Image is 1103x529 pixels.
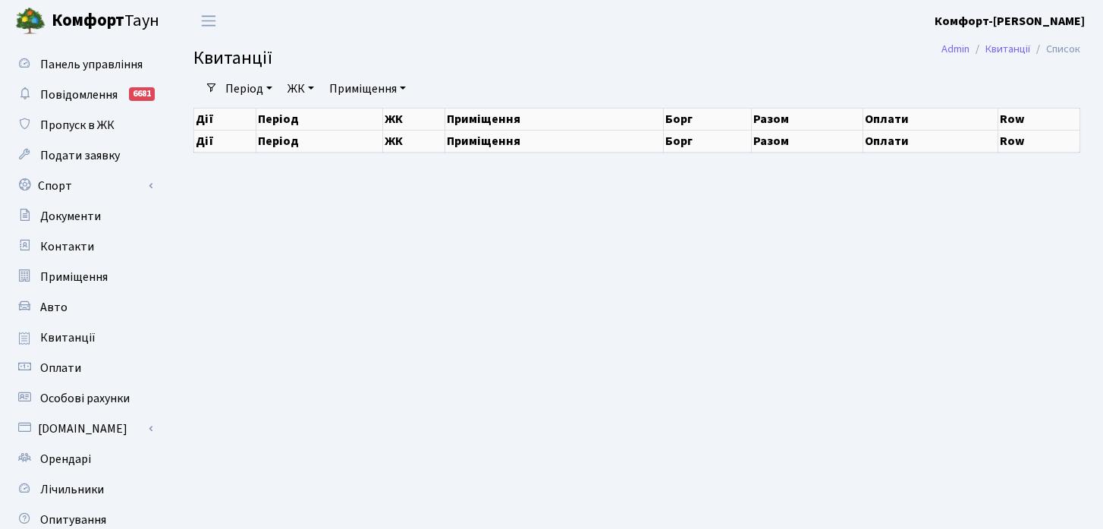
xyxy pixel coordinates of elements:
[8,231,159,262] a: Контакти
[752,108,863,130] th: Разом
[8,383,159,414] a: Особові рахунки
[985,41,1030,57] a: Квитанції
[52,8,159,34] span: Таун
[40,512,106,528] span: Опитування
[8,262,159,292] a: Приміщення
[256,130,383,152] th: Період
[863,108,998,130] th: Оплати
[664,108,752,130] th: Борг
[8,292,159,323] a: Авто
[8,49,159,80] a: Панель управління
[15,6,46,36] img: logo.png
[40,269,108,285] span: Приміщення
[941,41,969,57] a: Admin
[323,76,412,102] a: Приміщення
[919,33,1103,65] nav: breadcrumb
[664,130,752,152] th: Борг
[256,108,383,130] th: Період
[219,76,278,102] a: Період
[1030,41,1080,58] li: Список
[40,299,68,316] span: Авто
[40,117,115,134] span: Пропуск в ЖК
[8,201,159,231] a: Документи
[8,110,159,140] a: Пропуск в ЖК
[194,130,256,152] th: Дії
[40,360,81,376] span: Оплати
[193,45,272,71] span: Квитанції
[40,87,118,103] span: Повідомлення
[998,108,1080,130] th: Row
[40,208,101,225] span: Документи
[40,238,94,255] span: Контакти
[8,444,159,474] a: Орендарі
[445,108,663,130] th: Приміщення
[752,130,863,152] th: Разом
[40,451,91,468] span: Орендарі
[52,8,124,33] b: Комфорт
[382,108,445,130] th: ЖК
[40,390,130,407] span: Особові рахунки
[8,474,159,505] a: Лічильники
[40,329,96,346] span: Квитанції
[8,80,159,110] a: Повідомлення6681
[935,13,1085,30] b: Комфорт-[PERSON_NAME]
[281,76,320,102] a: ЖК
[8,171,159,201] a: Спорт
[8,414,159,444] a: [DOMAIN_NAME]
[40,481,104,498] span: Лічильники
[40,56,143,73] span: Панель управління
[382,130,445,152] th: ЖК
[998,130,1080,152] th: Row
[190,8,228,33] button: Переключити навігацію
[40,147,120,164] span: Подати заявку
[8,140,159,171] a: Подати заявку
[8,353,159,383] a: Оплати
[445,130,663,152] th: Приміщення
[863,130,998,152] th: Оплати
[935,12,1085,30] a: Комфорт-[PERSON_NAME]
[194,108,256,130] th: Дії
[8,323,159,353] a: Квитанції
[129,87,155,101] div: 6681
